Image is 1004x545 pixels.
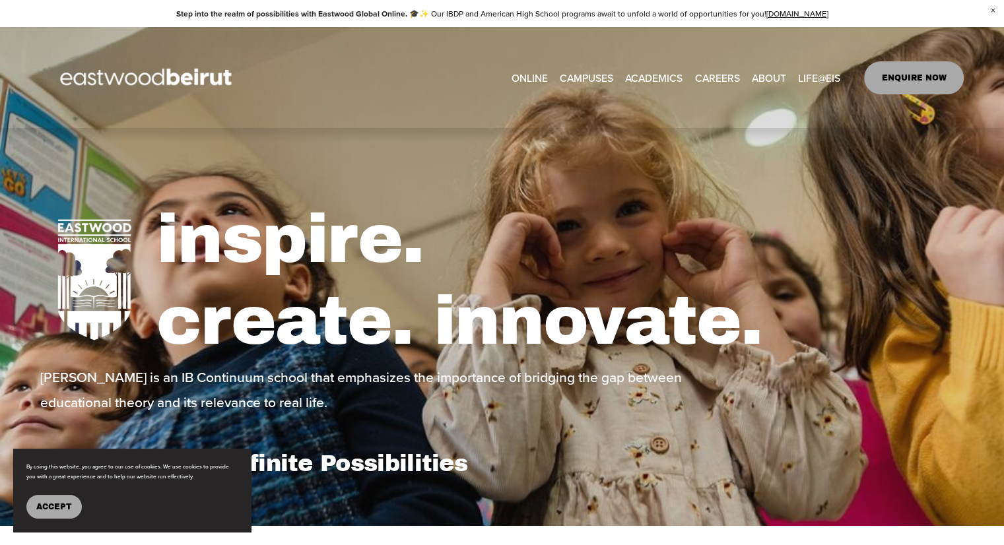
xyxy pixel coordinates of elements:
span: ACADEMICS [625,69,683,87]
a: ENQUIRE NOW [864,61,964,94]
a: folder dropdown [560,67,613,88]
a: ONLINE [512,67,548,88]
span: Accept [36,502,72,511]
img: EastwoodIS Global Site [40,44,255,112]
button: Accept [26,495,82,519]
span: ABOUT [752,69,786,87]
p: [PERSON_NAME] is an IB Continuum school that emphasizes the importance of bridging the gap betwee... [40,364,692,414]
h1: One IB School, Infinite Possibilities [40,449,498,477]
span: CAMPUSES [560,69,613,87]
span: LIFE@EIS [798,69,840,87]
a: [DOMAIN_NAME] [766,8,828,19]
a: CAREERS [694,67,739,88]
a: folder dropdown [752,67,786,88]
h1: inspire. create. innovate. [156,199,964,362]
section: Cookie banner [13,449,251,532]
p: By using this website, you agree to our use of cookies. We use cookies to provide you with a grea... [26,462,238,482]
a: folder dropdown [798,67,840,88]
a: folder dropdown [625,67,683,88]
